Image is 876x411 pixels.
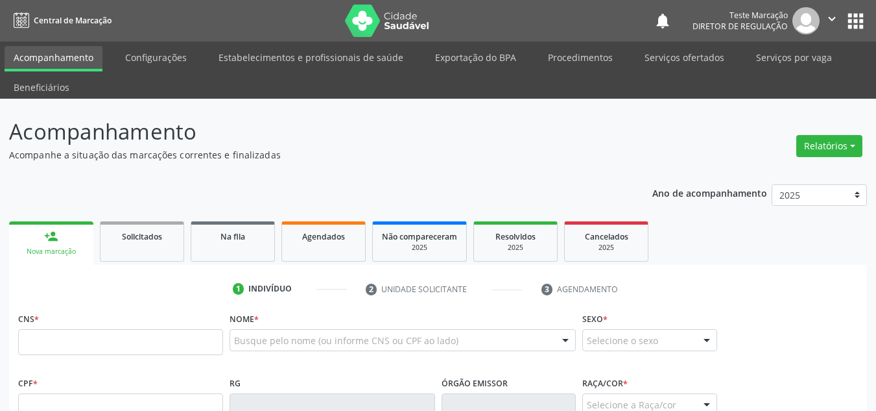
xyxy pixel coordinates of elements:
[233,283,244,295] div: 1
[426,46,525,69] a: Exportação do BPA
[654,12,672,30] button: notifications
[9,116,610,148] p: Acompanhamento
[18,247,84,256] div: Nova marcação
[820,7,844,34] button: 
[582,373,628,393] label: Raça/cor
[230,373,241,393] label: RG
[116,46,196,69] a: Configurações
[574,243,639,253] div: 2025
[234,334,458,347] span: Busque pelo nome (ou informe CNS ou CPF ao lado)
[9,148,610,162] p: Acompanhe a situação das marcações correntes e finalizadas
[747,46,841,69] a: Serviços por vaga
[539,46,622,69] a: Procedimentos
[844,10,867,32] button: apps
[18,309,39,329] label: CNS
[495,231,536,242] span: Resolvidos
[825,12,839,26] i: 
[693,10,788,21] div: Teste Marcação
[382,243,457,253] div: 2025
[585,231,628,242] span: Cancelados
[652,184,767,201] p: Ano de acompanhamento
[382,231,457,242] span: Não compareceram
[302,231,345,242] span: Agendados
[230,309,259,329] label: Nome
[122,231,162,242] span: Solicitados
[442,373,508,393] label: Órgão emissor
[5,76,78,99] a: Beneficiários
[796,135,862,157] button: Relatórios
[220,231,245,242] span: Na fila
[34,15,112,26] span: Central de Marcação
[635,46,733,69] a: Serviços ofertados
[9,10,112,31] a: Central de Marcação
[693,21,788,32] span: Diretor de regulação
[582,309,608,329] label: Sexo
[209,46,412,69] a: Estabelecimentos e profissionais de saúde
[44,229,58,243] div: person_add
[248,283,292,295] div: Indivíduo
[792,7,820,34] img: img
[587,334,658,347] span: Selecione o sexo
[5,46,102,71] a: Acompanhamento
[483,243,548,253] div: 2025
